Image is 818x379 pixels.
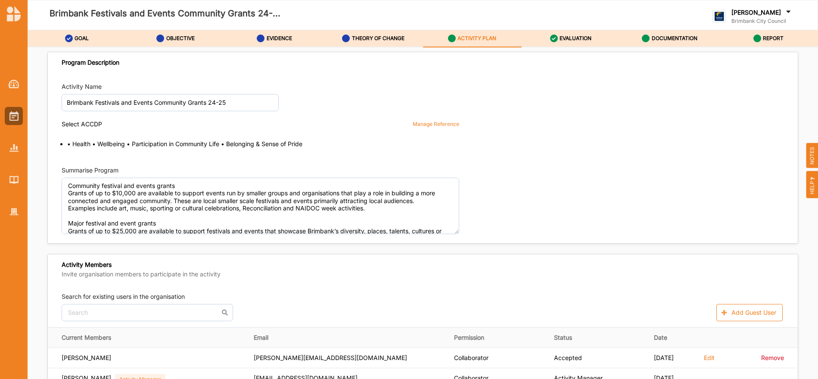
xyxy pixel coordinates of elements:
a: Library [5,171,23,189]
li: • Health • Wellbeing • Participation in Community Life • Belonging & Sense of Pride [67,140,459,148]
th: Current Members [48,327,248,348]
div: [PERSON_NAME] [62,354,111,362]
div: Accepted [554,354,642,362]
th: Email [248,327,448,348]
a: Activities [5,107,23,125]
div: [DATE] [654,354,692,362]
div: [PERSON_NAME][EMAIL_ADDRESS][DOMAIN_NAME] [254,354,442,362]
label: Edit [704,354,715,362]
img: logo [712,10,726,23]
label: ACTIVITY PLAN [457,35,496,42]
a: Reports [5,139,23,157]
label: REPORT [763,35,784,42]
label: THEORY OF CHANGE [352,35,404,42]
label: Invite organisation members to participate in the activity [62,270,221,278]
div: Manage Reference [413,120,459,128]
div: Activity Name [62,82,102,91]
label: [PERSON_NAME] [731,9,781,16]
img: Activities [9,111,19,121]
label: OBJECTIVE [166,35,195,42]
img: logo [7,6,21,22]
label: EVALUATION [560,35,591,42]
th: Permission [448,327,548,348]
label: DOCUMENTATION [652,35,697,42]
textarea: Community festival and events grants Grants of up to $10,000 are available to support events run ... [62,178,459,234]
label: EVIDENCE [267,35,292,42]
label: Brimbank Festivals and Events Community Grants 24-... [50,6,280,21]
label: GOAL [75,35,89,42]
img: Reports [9,144,19,151]
label: Brimbank City Council [731,18,793,25]
div: Collaborator [454,354,542,362]
img: Library [9,176,19,183]
a: Organisation [5,203,23,221]
img: Dashboard [9,80,19,88]
div: Summarise Program [62,166,118,175]
div: Activity Members [62,261,221,279]
img: Organisation [9,208,19,216]
div: Select ACCDP [62,120,102,128]
div: Program Description [62,59,119,66]
th: Status [548,327,648,348]
th: Date [648,327,698,348]
label: Search for existing users in the organisation [62,292,185,301]
a: Dashboard [5,75,23,93]
button: Add Guest User [716,304,783,321]
input: Search [62,304,233,321]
